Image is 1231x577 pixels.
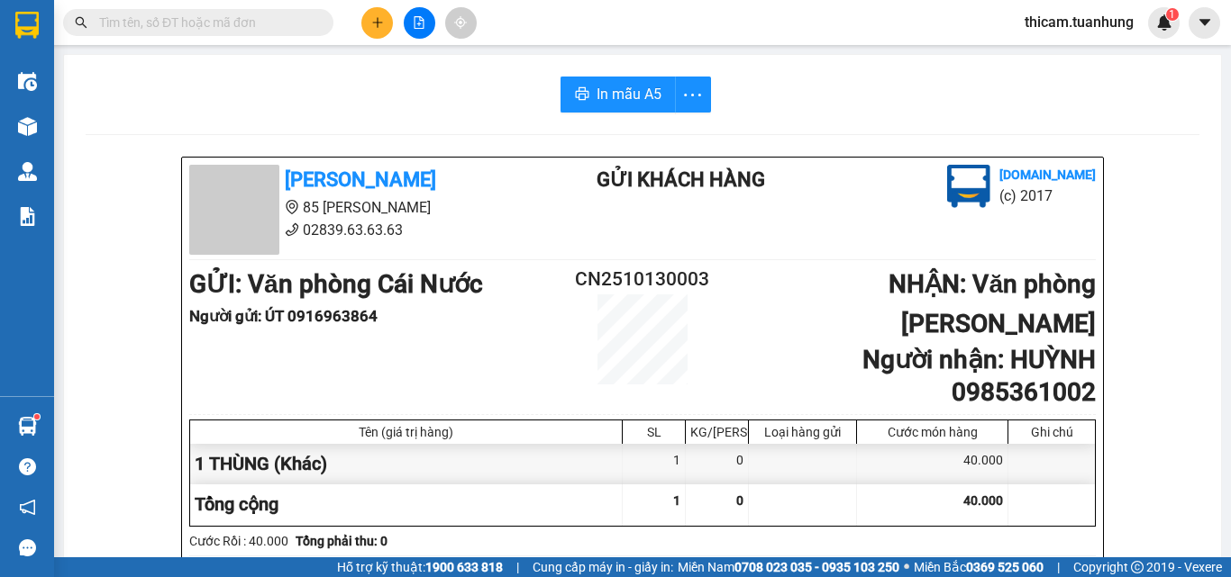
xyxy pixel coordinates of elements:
[904,563,909,571] span: ⚪️
[454,16,467,29] span: aim
[189,196,524,219] li: 85 [PERSON_NAME]
[361,7,393,39] button: plus
[1131,561,1144,573] span: copyright
[1013,425,1090,439] div: Ghi chú
[627,425,680,439] div: SL
[862,425,1003,439] div: Cước món hàng
[371,16,384,29] span: plus
[1169,8,1175,21] span: 1
[296,534,388,548] b: Tổng phải thu: 0
[189,307,378,325] b: Người gửi : ÚT 0916963864
[999,185,1096,207] li: (c) 2017
[18,417,37,436] img: warehouse-icon
[690,425,743,439] div: KG/[PERSON_NAME]
[18,117,37,136] img: warehouse-icon
[678,557,899,577] span: Miền Nam
[686,444,749,484] div: 0
[675,77,711,113] button: more
[623,444,686,484] div: 1
[189,531,288,551] div: Cước Rồi : 40.000
[425,560,503,574] strong: 1900 633 818
[597,83,661,105] span: In mẫu A5
[561,77,676,113] button: printerIn mẫu A5
[914,557,1044,577] span: Miền Bắc
[99,13,312,32] input: Tìm tên, số ĐT hoặc mã đơn
[285,168,436,191] b: [PERSON_NAME]
[963,493,1003,508] span: 40.000
[1010,11,1148,33] span: thicam.tuanhung
[75,16,87,29] span: search
[189,269,483,299] b: GỬI : Văn phòng Cái Nước
[1166,8,1179,21] sup: 1
[19,499,36,516] span: notification
[190,444,623,484] div: 1 THÙNG (Khác)
[966,560,1044,574] strong: 0369 525 060
[19,539,36,556] span: message
[285,200,299,214] span: environment
[947,165,990,208] img: logo.jpg
[1189,7,1220,39] button: caret-down
[18,72,37,91] img: warehouse-icon
[597,168,765,191] b: Gửi khách hàng
[18,207,37,226] img: solution-icon
[404,7,435,39] button: file-add
[413,16,425,29] span: file-add
[285,222,299,237] span: phone
[516,557,519,577] span: |
[18,162,37,181] img: warehouse-icon
[575,86,589,104] span: printer
[1197,14,1213,31] span: caret-down
[189,219,524,241] li: 02839.63.63.63
[533,557,673,577] span: Cung cấp máy in - giấy in:
[1057,557,1060,577] span: |
[676,84,710,106] span: more
[19,458,36,475] span: question-circle
[734,560,899,574] strong: 0708 023 035 - 0935 103 250
[673,493,680,508] span: 1
[337,557,503,577] span: Hỗ trợ kỹ thuật:
[195,425,617,439] div: Tên (giá trị hàng)
[195,493,278,515] span: Tổng cộng
[1156,14,1172,31] img: icon-new-feature
[857,444,1008,484] div: 40.000
[567,265,718,294] h2: CN2510130003
[445,7,477,39] button: aim
[34,414,40,419] sup: 1
[889,269,1096,338] b: NHẬN : Văn phòng [PERSON_NAME]
[736,493,743,508] span: 0
[862,345,1096,407] b: Người nhận : HUỲNH 0985361002
[999,167,1096,182] b: [DOMAIN_NAME]
[15,12,39,39] img: logo-vxr
[753,425,852,439] div: Loại hàng gửi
